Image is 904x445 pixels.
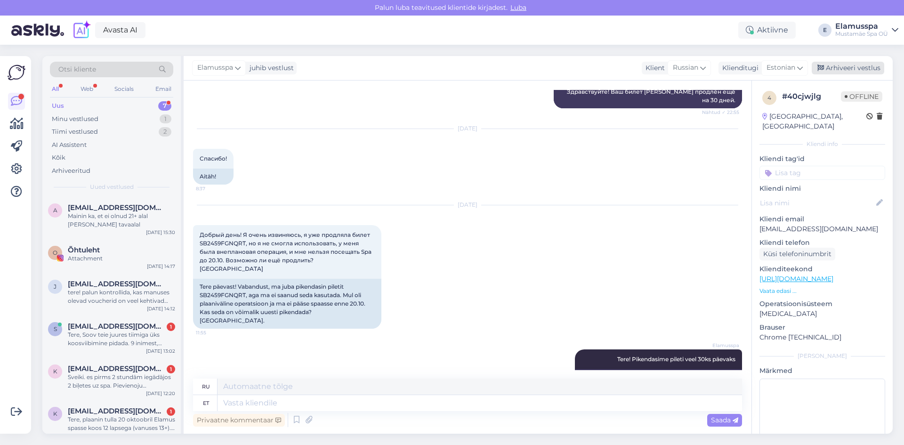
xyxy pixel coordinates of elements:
span: Offline [841,91,882,102]
div: Mainin ka, et ei olnud 21+ alal [PERSON_NAME] tavaalal [68,212,175,229]
div: Tere, plaanin tulla 20 oktoobril Elamus spasse koos 12 lapsega (vanuses 13+). Kas saame kasutada ... [68,415,175,432]
div: Tere päevast! Vabandust, ma juba pikendasin piletit SB2459FGNQRT, aga ma ei saanud seda kasutada.... [193,279,381,329]
p: Kliendi email [759,214,885,224]
div: # 40cjwjlg [782,91,841,102]
div: Tiimi vestlused [52,127,98,137]
div: Arhiveeri vestlus [812,62,884,74]
div: Kliendi info [759,140,885,148]
div: Здравствуйте! Мы продлили билет ещё на 30 дней. [575,369,742,385]
div: 1 [167,407,175,416]
p: Kliendi tag'id [759,154,885,164]
div: 2 [159,127,171,137]
div: Klienditugi [718,63,759,73]
span: 8:37 [196,185,231,192]
span: Elamusspa [197,63,233,73]
div: Aktiivne [738,22,796,39]
span: Спасибо! [200,155,227,162]
span: alpius.andreas@gmail.com [68,203,166,212]
div: Socials [113,83,136,95]
p: Klienditeekond [759,264,885,274]
div: 1 [167,365,175,373]
a: [URL][DOMAIN_NAME] [759,275,833,283]
span: 11:55 [196,329,231,336]
div: [DATE] 13:02 [146,348,175,355]
div: [DATE] 15:30 [146,229,175,236]
span: jaana.kaat@gmail.com [68,280,166,288]
div: 7 [158,101,171,111]
span: Otsi kliente [58,65,96,74]
div: Uus [52,101,64,111]
span: k [53,368,57,375]
input: Lisa tag [759,166,885,180]
a: Avasta AI [95,22,145,38]
span: kukiteviktorija@gmail.com [68,364,166,373]
img: explore-ai [72,20,91,40]
div: ru [202,379,210,395]
span: Estonian [767,63,795,73]
span: Nähtud ✓ 22:55 [702,109,739,116]
div: [DATE] 14:12 [147,305,175,312]
span: k [53,410,57,417]
p: Brauser [759,323,885,332]
div: Email [153,83,173,95]
span: kukushkinmerili@hotmail.com [68,407,166,415]
span: 4 [767,94,771,101]
div: Tere, Soov teie juures tiimiga üks koosviibimine pidada. 9 inimest, sooviks bowlingut mängida ja ... [68,331,175,348]
div: Minu vestlused [52,114,98,124]
span: Luba [508,3,529,12]
span: Saada [711,416,738,424]
span: a [53,207,57,214]
span: s [54,325,57,332]
p: Kliendi telefon [759,238,885,248]
div: Aitäh! [193,169,234,185]
div: 1 [167,323,175,331]
span: Elamusspa [704,342,739,349]
div: et [203,395,209,411]
div: Mustamäe Spa OÜ [835,30,888,38]
input: Lisa nimi [760,198,874,208]
span: j [54,283,56,290]
div: [DATE] 12:20 [146,390,175,397]
span: Õhtuleht [68,246,100,254]
p: [MEDICAL_DATA] [759,309,885,319]
span: Добрый день! Я очень извиняюсь, я уже продляла билет SB2459FGNQRT, но я не смогла использовать, у... [200,231,373,272]
div: Sveiki. es pirms 2 stundām iegādājos 2 biļetes uz spa. Pievienoju ekrānšāviņu. [PERSON_NAME], kad... [68,373,175,390]
p: Vaata edasi ... [759,287,885,295]
span: O [53,249,57,256]
div: juhib vestlust [246,63,294,73]
span: silver.kaal@citykliima.ee [68,322,166,331]
div: Attachment [68,254,175,263]
span: Uued vestlused [90,183,134,191]
span: Russian [673,63,698,73]
div: E [818,24,831,37]
a: ElamusspaMustamäe Spa OÜ [835,23,898,38]
p: Märkmed [759,366,885,376]
div: Arhiveeritud [52,166,90,176]
div: [DATE] 12:13 [147,432,175,439]
p: [EMAIL_ADDRESS][DOMAIN_NAME] [759,224,885,234]
div: Klient [642,63,665,73]
div: All [50,83,61,95]
div: AI Assistent [52,140,87,150]
div: [DATE] 14:17 [147,263,175,270]
div: Здравствуйте! Ваш билет [PERSON_NAME] продлён ещё на 30 дней. [554,84,742,108]
div: [DATE] [193,124,742,133]
div: [DATE] [193,201,742,209]
span: Tere! Pikendasime pileti veel 30ks päevaks [617,356,735,363]
p: Kliendi nimi [759,184,885,194]
div: Elamusspa [835,23,888,30]
img: Askly Logo [8,64,25,81]
p: Operatsioonisüsteem [759,299,885,309]
div: [PERSON_NAME] [759,352,885,360]
div: 1 [160,114,171,124]
div: [GEOGRAPHIC_DATA], [GEOGRAPHIC_DATA] [762,112,866,131]
div: tere! palun kontrollida, kas manuses olevad voucherid on veel kehtivad ([PERSON_NAME], kas said k... [68,288,175,305]
div: Küsi telefoninumbrit [759,248,835,260]
p: Chrome [TECHNICAL_ID] [759,332,885,342]
div: Kõik [52,153,65,162]
div: Web [79,83,95,95]
div: Privaatne kommentaar [193,414,285,427]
